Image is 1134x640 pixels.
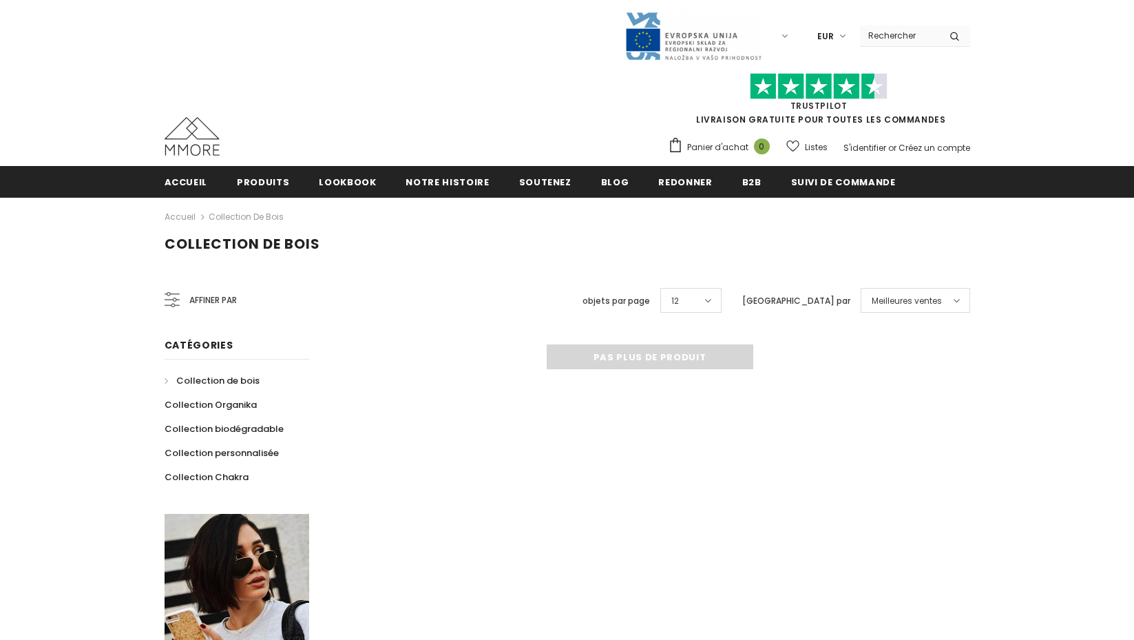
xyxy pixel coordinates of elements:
[872,294,942,308] span: Meilleures ventes
[165,369,260,393] a: Collection de bois
[165,471,249,484] span: Collection Chakra
[668,137,777,158] a: Panier d'achat 0
[843,142,886,154] a: S'identifier
[805,141,828,154] span: Listes
[790,100,848,112] a: TrustPilot
[176,374,260,387] span: Collection de bois
[817,30,834,43] span: EUR
[319,176,376,189] span: Lookbook
[624,30,762,41] a: Javni Razpis
[165,446,279,460] span: Collection personnalisée
[237,166,289,197] a: Produits
[888,142,896,154] span: or
[165,422,284,435] span: Collection biodégradable
[519,166,571,197] a: soutenez
[165,117,220,156] img: Cas MMORE
[750,73,888,100] img: Faites confiance aux étoiles pilotes
[601,176,629,189] span: Blog
[601,166,629,197] a: Blog
[899,142,970,154] a: Créez un compte
[237,176,289,189] span: Produits
[742,294,850,308] label: [GEOGRAPHIC_DATA] par
[742,166,762,197] a: B2B
[687,141,748,154] span: Panier d'achat
[165,338,233,352] span: Catégories
[165,393,257,417] a: Collection Organika
[165,176,208,189] span: Accueil
[791,176,896,189] span: Suivi de commande
[165,166,208,197] a: Accueil
[671,294,679,308] span: 12
[406,166,489,197] a: Notre histoire
[209,211,284,223] a: Collection de bois
[319,166,376,197] a: Lookbook
[742,176,762,189] span: B2B
[165,234,320,254] span: Collection de bois
[754,138,770,154] span: 0
[189,293,237,308] span: Affiner par
[624,11,762,61] img: Javni Razpis
[658,166,712,197] a: Redonner
[165,209,196,225] a: Accueil
[165,398,257,411] span: Collection Organika
[165,417,284,441] a: Collection biodégradable
[786,135,828,159] a: Listes
[165,465,249,489] a: Collection Chakra
[668,79,970,125] span: LIVRAISON GRATUITE POUR TOUTES LES COMMANDES
[519,176,571,189] span: soutenez
[658,176,712,189] span: Redonner
[791,166,896,197] a: Suivi de commande
[165,441,279,465] a: Collection personnalisée
[406,176,489,189] span: Notre histoire
[582,294,650,308] label: objets par page
[860,25,939,45] input: Search Site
